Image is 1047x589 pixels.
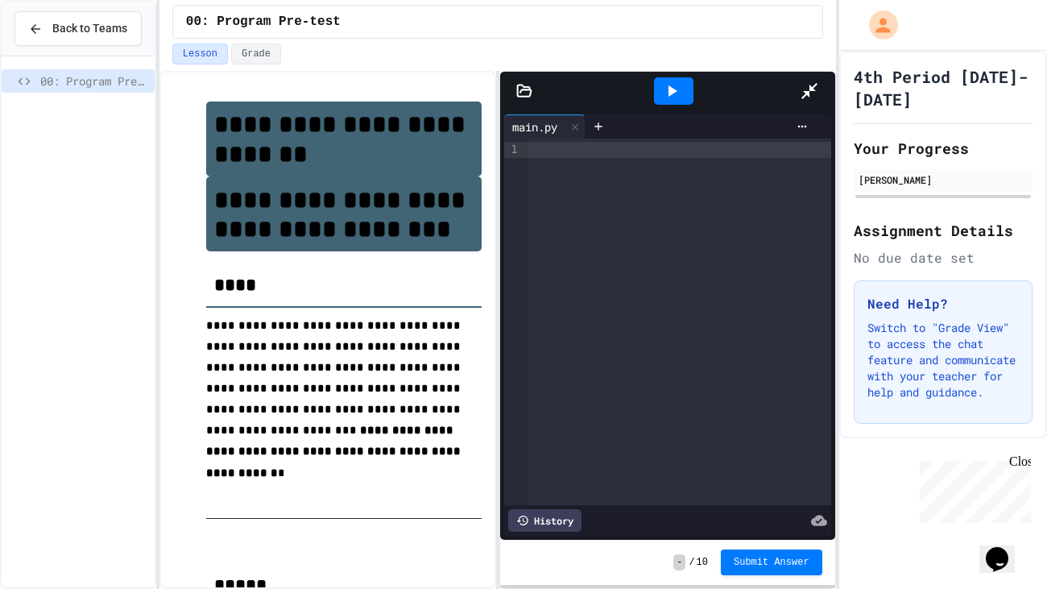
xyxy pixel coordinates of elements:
[231,44,281,64] button: Grade
[508,509,581,532] div: History
[172,44,228,64] button: Lesson
[854,219,1033,242] h2: Assignment Details
[504,114,586,139] div: main.py
[504,118,565,135] div: main.py
[854,65,1033,110] h1: 4th Period [DATE]-[DATE]
[852,6,902,44] div: My Account
[854,248,1033,268] div: No due date set
[867,294,1019,313] h3: Need Help?
[186,12,341,31] span: 00: Program Pre-test
[913,454,1031,523] iframe: chat widget
[697,556,708,569] span: 10
[673,554,685,570] span: -
[979,525,1031,573] iframe: chat widget
[867,320,1019,400] p: Switch to "Grade View" to access the chat feature and communicate with your teacher for help and ...
[689,556,694,569] span: /
[854,137,1033,160] h2: Your Progress
[859,172,1028,187] div: [PERSON_NAME]
[721,550,822,575] button: Submit Answer
[504,142,520,158] div: 1
[734,556,809,569] span: Submit Answer
[14,11,142,46] button: Back to Teams
[40,73,148,89] span: 00: Program Pre-test
[52,20,127,37] span: Back to Teams
[6,6,111,102] div: Chat with us now!Close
